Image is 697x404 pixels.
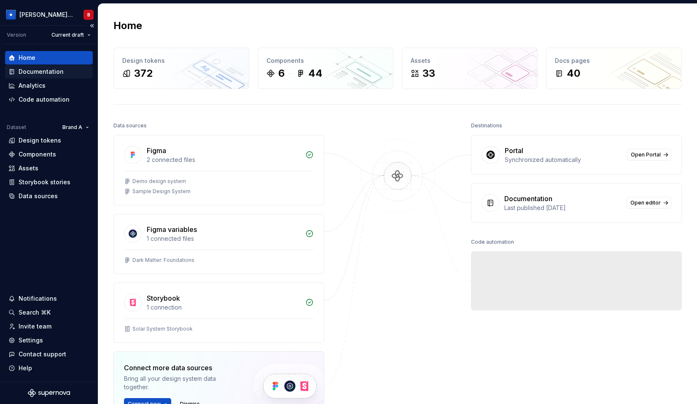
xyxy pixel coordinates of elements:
div: Settings [19,336,43,345]
a: Docs pages40 [546,48,682,89]
div: Design tokens [19,136,61,145]
button: [PERSON_NAME]'s Design SystemB [2,5,96,24]
button: Brand A [59,121,93,133]
div: Documentation [19,67,64,76]
a: Figma2 connected filesDemo design systemSample Design System [113,135,324,205]
a: Design tokens372 [113,48,249,89]
div: Destinations [471,120,502,132]
button: Contact support [5,347,93,361]
a: Open editor [627,197,671,209]
a: Home [5,51,93,65]
div: Notifications [19,294,57,303]
div: 40 [567,67,580,80]
div: Figma [147,145,166,156]
div: Solar System Storybook [132,326,193,332]
a: Code automation [5,93,93,106]
div: Dark Matter: Foundations [132,257,194,264]
span: Open Portal [631,151,661,158]
a: Components [5,148,93,161]
a: Analytics [5,79,93,92]
div: 44 [308,67,323,80]
div: Code automation [19,95,70,104]
button: Current draft [48,29,94,41]
a: Storybook1 connectionSolar System Storybook [113,283,324,343]
div: 1 connection [147,303,300,312]
div: Version [7,32,26,38]
a: Storybook stories [5,175,93,189]
a: Assets [5,162,93,175]
div: Connect more data sources [124,363,238,373]
div: Assets [19,164,38,172]
div: [PERSON_NAME]'s Design System [19,11,73,19]
div: Code automation [471,236,514,248]
button: Notifications [5,292,93,305]
div: Sample Design System [132,188,191,195]
div: 6 [278,67,285,80]
a: Components644 [258,48,393,89]
a: Assets33 [402,48,538,89]
div: Bring all your design system data together. [124,374,238,391]
div: 372 [134,67,153,80]
svg: Supernova Logo [28,389,70,397]
div: Data sources [19,192,58,200]
div: Components [19,150,56,159]
button: Help [5,361,93,375]
div: Docs pages [555,57,673,65]
div: Portal [505,145,523,156]
div: Contact support [19,350,66,358]
a: Documentation [5,65,93,78]
div: Synchronized automatically [505,156,622,164]
div: Assets [411,57,529,65]
div: Documentation [504,194,552,204]
button: Collapse sidebar [86,20,98,32]
h2: Home [113,19,142,32]
div: 1 connected files [147,234,300,243]
div: Storybook [147,293,180,303]
img: 049812b6-2877-400d-9dc9-987621144c16.png [6,10,16,20]
div: Help [19,364,32,372]
div: Demo design system [132,178,186,185]
div: Data sources [113,120,147,132]
div: Components [266,57,385,65]
div: B [87,11,90,18]
a: Invite team [5,320,93,333]
a: Open Portal [627,149,671,161]
div: Storybook stories [19,178,70,186]
div: Dataset [7,124,26,131]
div: Last published [DATE] [504,204,622,212]
div: Invite team [19,322,51,331]
span: Open editor [630,199,661,206]
div: 33 [423,67,435,80]
span: Brand A [62,124,82,131]
span: Current draft [51,32,84,38]
div: Home [19,54,35,62]
div: 2 connected files [147,156,300,164]
div: Figma variables [147,224,197,234]
div: Search ⌘K [19,308,51,317]
a: Data sources [5,189,93,203]
a: Settings [5,334,93,347]
div: Design tokens [122,57,240,65]
button: Search ⌘K [5,306,93,319]
div: Analytics [19,81,46,90]
a: Design tokens [5,134,93,147]
a: Figma variables1 connected filesDark Matter: Foundations [113,214,324,274]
